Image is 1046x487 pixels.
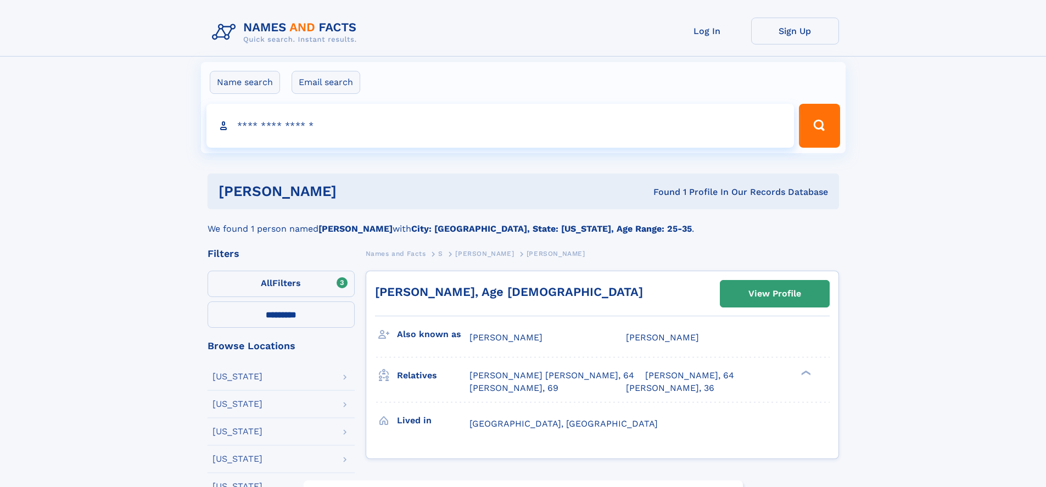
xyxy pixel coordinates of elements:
[720,281,829,307] a: View Profile
[626,332,699,343] span: [PERSON_NAME]
[397,366,469,385] h3: Relatives
[438,247,443,260] a: S
[455,250,514,258] span: [PERSON_NAME]
[219,184,495,198] h1: [PERSON_NAME]
[495,186,828,198] div: Found 1 Profile In Our Records Database
[206,104,795,148] input: search input
[799,104,840,148] button: Search Button
[438,250,443,258] span: S
[208,271,355,297] label: Filters
[798,370,812,377] div: ❯
[212,427,262,436] div: [US_STATE]
[469,382,558,394] a: [PERSON_NAME], 69
[212,455,262,463] div: [US_STATE]
[261,278,272,288] span: All
[645,370,734,382] a: [PERSON_NAME], 64
[469,370,634,382] a: [PERSON_NAME] [PERSON_NAME], 64
[469,418,658,429] span: [GEOGRAPHIC_DATA], [GEOGRAPHIC_DATA]
[208,249,355,259] div: Filters
[375,285,643,299] a: [PERSON_NAME], Age [DEMOGRAPHIC_DATA]
[212,372,262,381] div: [US_STATE]
[748,281,801,306] div: View Profile
[397,325,469,344] h3: Also known as
[751,18,839,44] a: Sign Up
[212,400,262,408] div: [US_STATE]
[208,341,355,351] div: Browse Locations
[527,250,585,258] span: [PERSON_NAME]
[366,247,426,260] a: Names and Facts
[455,247,514,260] a: [PERSON_NAME]
[208,209,839,236] div: We found 1 person named with .
[469,332,542,343] span: [PERSON_NAME]
[411,223,692,234] b: City: [GEOGRAPHIC_DATA], State: [US_STATE], Age Range: 25-35
[292,71,360,94] label: Email search
[397,411,469,430] h3: Lived in
[210,71,280,94] label: Name search
[663,18,751,44] a: Log In
[208,18,366,47] img: Logo Names and Facts
[626,382,714,394] a: [PERSON_NAME], 36
[318,223,393,234] b: [PERSON_NAME]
